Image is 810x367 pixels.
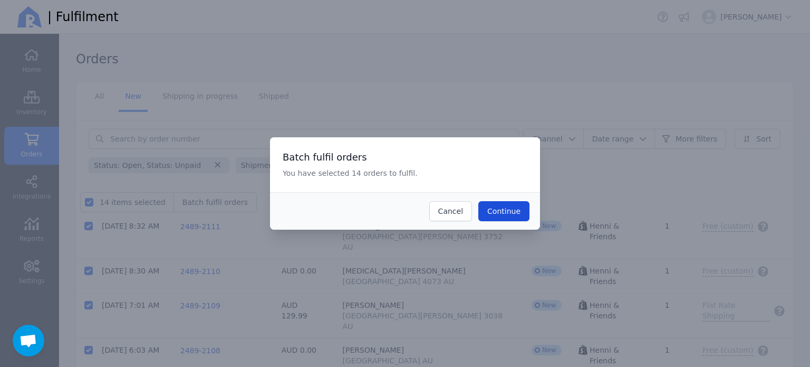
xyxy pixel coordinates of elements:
[47,8,119,25] span: | Fulfilment
[429,201,472,221] button: Cancel
[13,325,44,356] div: Open chat
[438,207,463,215] span: Cancel
[283,167,418,180] p: You have selected 14 orders to fulfil.
[487,207,520,215] span: Continue
[478,201,529,221] button: Continue
[283,150,418,165] h2: Batch fulfil orders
